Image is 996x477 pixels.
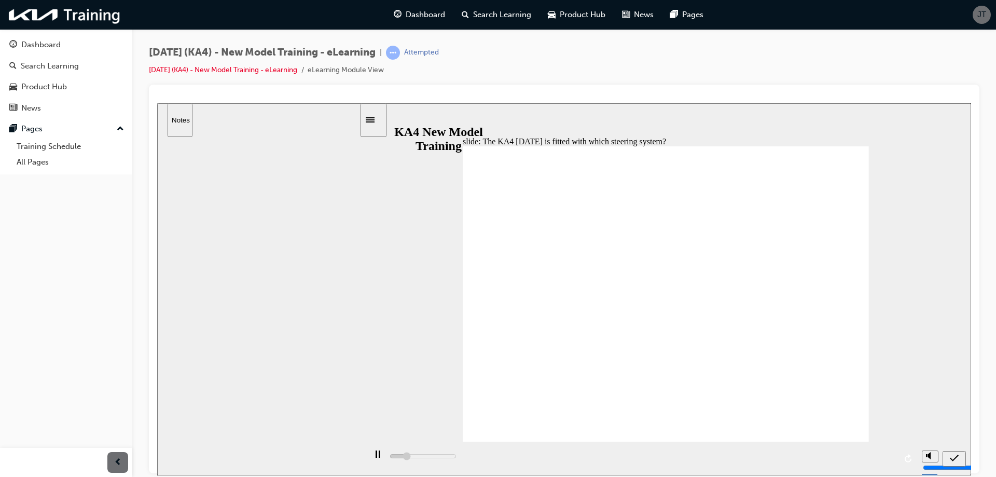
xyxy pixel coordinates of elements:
a: All Pages [12,154,128,170]
span: news-icon [9,104,17,113]
span: pages-icon [9,125,17,134]
a: pages-iconPages [662,4,712,25]
span: pages-icon [670,8,678,21]
a: News [4,99,128,118]
button: Pages [4,119,128,139]
button: replay [744,348,759,363]
div: Search Learning [21,60,79,72]
div: Notes [15,13,31,21]
a: Dashboard [4,35,128,54]
button: DashboardSearch LearningProduct HubNews [4,33,128,119]
div: News [21,102,41,114]
span: car-icon [9,83,17,92]
span: Product Hub [560,9,605,21]
button: play/pause [209,347,226,364]
a: Product Hub [4,77,128,97]
div: Dashboard [21,39,61,51]
span: Dashboard [406,9,445,21]
span: guage-icon [394,8,402,21]
a: news-iconNews [614,4,662,25]
span: up-icon [117,122,124,136]
span: search-icon [9,62,17,71]
div: Pages [21,123,43,135]
span: prev-icon [114,456,122,469]
img: kia-training [5,4,125,25]
span: news-icon [622,8,630,21]
div: misc controls [759,338,780,372]
span: learningRecordVerb_ATTEMPT-icon [386,46,400,60]
div: Product Hub [21,81,67,93]
span: search-icon [462,8,469,21]
nav: slide navigation [785,338,809,372]
a: Search Learning [4,57,128,76]
button: JT [973,6,991,24]
span: | [380,47,382,59]
span: JT [977,9,986,21]
span: car-icon [548,8,556,21]
input: slide progress [232,349,299,357]
a: [DATE] (KA4) - New Model Training - eLearning [149,65,297,74]
button: submit [785,348,809,363]
span: News [634,9,654,21]
span: [DATE] (KA4) - New Model Training - eLearning [149,47,376,59]
span: Pages [682,9,703,21]
span: guage-icon [9,40,17,50]
li: eLearning Module View [308,64,384,76]
div: Attempted [404,48,439,58]
a: car-iconProduct Hub [539,4,614,25]
a: search-iconSearch Learning [453,4,539,25]
a: Training Schedule [12,139,128,155]
div: playback controls [209,338,759,372]
button: volume [765,347,781,359]
input: volume [766,360,833,369]
span: Search Learning [473,9,531,21]
a: guage-iconDashboard [385,4,453,25]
